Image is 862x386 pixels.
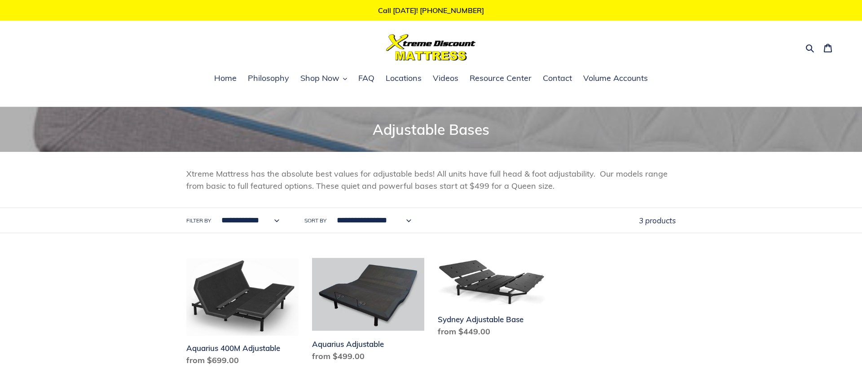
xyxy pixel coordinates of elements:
[438,258,550,341] a: Sydney Adjustable Base
[296,72,352,85] button: Shop Now
[579,72,652,85] a: Volume Accounts
[354,72,379,85] a: FAQ
[470,73,532,84] span: Resource Center
[186,168,676,192] p: Xtreme Mattress has the absolute best values for adjustable beds! All units have full head & foot...
[583,73,648,84] span: Volume Accounts
[304,217,326,225] label: Sort by
[373,120,489,138] span: Adjustable Bases
[312,258,424,365] a: Aquarius Adjustable
[639,216,676,225] span: 3 products
[186,258,299,370] a: Aquarius 400M Adjustable
[433,73,458,84] span: Videos
[248,73,289,84] span: Philosophy
[428,72,463,85] a: Videos
[300,73,339,84] span: Shop Now
[210,72,241,85] a: Home
[186,217,211,225] label: Filter by
[386,34,476,61] img: Xtreme Discount Mattress
[386,73,422,84] span: Locations
[243,72,294,85] a: Philosophy
[381,72,426,85] a: Locations
[358,73,374,84] span: FAQ
[538,72,576,85] a: Contact
[465,72,536,85] a: Resource Center
[214,73,237,84] span: Home
[543,73,572,84] span: Contact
